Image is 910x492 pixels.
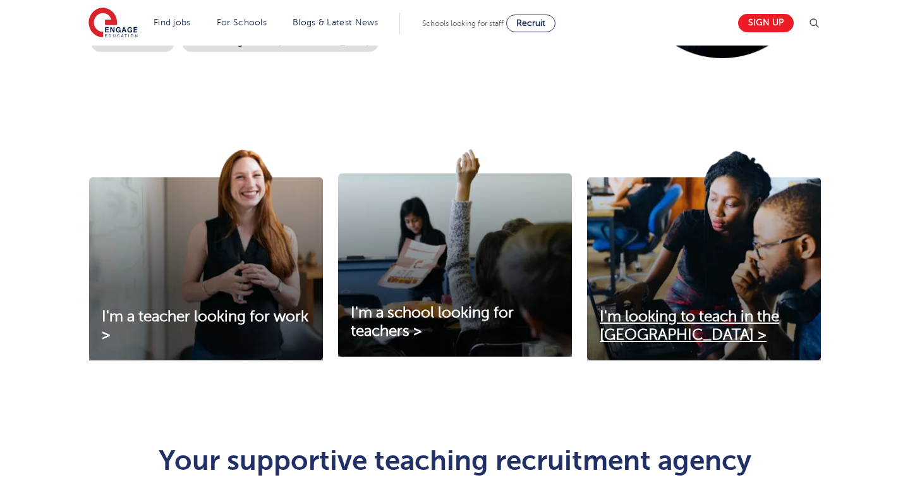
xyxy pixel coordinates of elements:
[338,304,572,341] a: I'm a school looking for teachers >
[738,14,794,32] a: Sign up
[145,446,765,474] h1: Your supportive teaching recruitment agency
[422,19,504,28] span: Schools looking for staff
[600,308,779,343] span: I'm looking to teach in the [GEOGRAPHIC_DATA] >
[102,308,308,343] span: I'm a teacher looking for work >
[587,149,821,360] img: I'm looking to teach in the UK
[154,18,191,27] a: Find jobs
[293,18,379,27] a: Blogs & Latest News
[506,15,555,32] a: Recruit
[89,149,323,360] img: I'm a teacher looking for work
[516,18,545,28] span: Recruit
[351,304,514,340] span: I'm a school looking for teachers >
[338,149,572,357] img: I'm a school looking for teachers
[88,8,138,39] img: Engage Education
[587,308,821,345] a: I'm looking to teach in the [GEOGRAPHIC_DATA] >
[217,18,267,27] a: For Schools
[89,308,323,345] a: I'm a teacher looking for work >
